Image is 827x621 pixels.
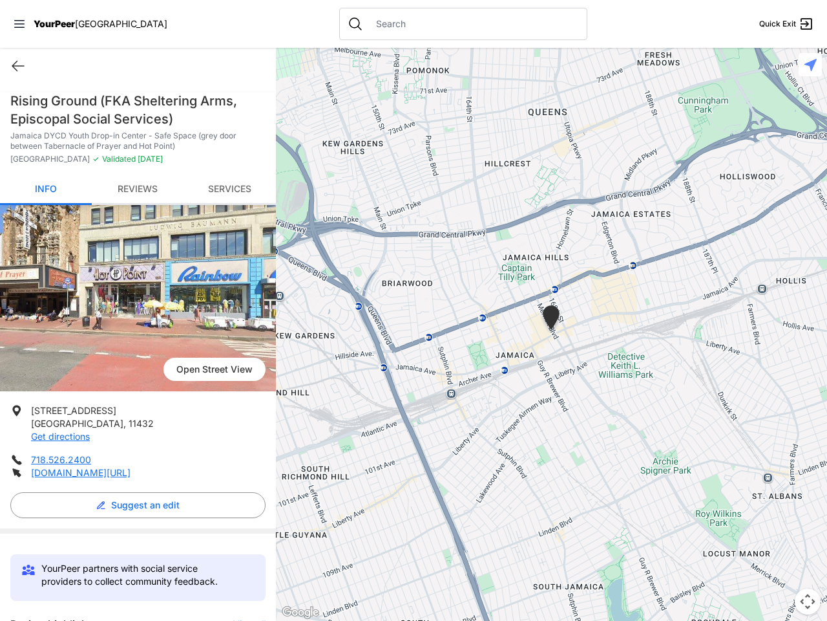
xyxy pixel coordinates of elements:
[31,405,116,416] span: [STREET_ADDRESS]
[540,305,562,334] div: Jamaica DYCD Youth Drop-in Center - Safe Space (grey door between Tabernacle of Prayer and Hot Po...
[759,16,814,32] a: Quick Exit
[41,562,240,588] p: YourPeer partners with social service providers to collect community feedback.
[279,604,322,621] a: Open this area in Google Maps (opens a new window)
[368,17,579,30] input: Search
[129,418,154,429] span: 11432
[123,418,126,429] span: ,
[136,154,163,164] span: [DATE]
[31,467,131,478] a: [DOMAIN_NAME][URL]
[163,358,266,381] span: Open Street View
[279,604,322,621] img: Google
[795,589,821,615] button: Map camera controls
[34,20,167,28] a: YourPeer[GEOGRAPHIC_DATA]
[183,175,275,205] a: Services
[10,492,266,518] button: Suggest an edit
[34,18,75,29] span: YourPeer
[75,18,167,29] span: [GEOGRAPHIC_DATA]
[759,19,796,29] span: Quick Exit
[31,418,123,429] span: [GEOGRAPHIC_DATA]
[10,92,266,128] h1: Rising Ground (FKA Sheltering Arms, Episcopal Social Services)
[10,131,266,151] p: Jamaica DYCD Youth Drop-in Center - Safe Space (grey door between Tabernacle of Prayer and Hot Po...
[10,154,90,164] span: [GEOGRAPHIC_DATA]
[102,154,136,164] span: Validated
[31,431,90,442] a: Get directions
[92,175,183,205] a: Reviews
[92,154,99,164] span: ✓
[111,499,180,512] span: Suggest an edit
[31,454,91,465] a: 718.526.2400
